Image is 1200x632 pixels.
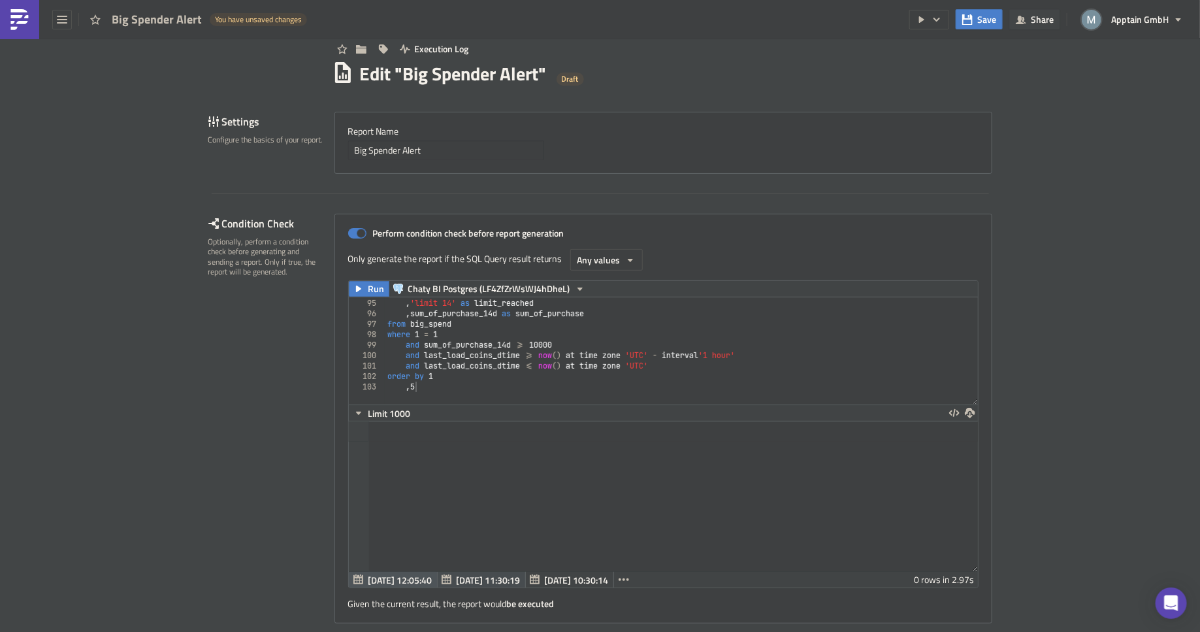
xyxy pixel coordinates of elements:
[9,9,30,30] img: PushMetrics
[915,572,975,588] div: 0 rows in 2.97s
[5,5,624,102] body: Rich Text Area. Press ALT-0 for help.
[956,9,1003,29] button: Save
[208,112,334,131] div: Settings
[570,249,643,271] button: Any values
[349,350,385,361] div: 100
[5,5,624,16] p: Big Spender Alert
[393,39,476,59] button: Execution Log
[507,597,555,610] strong: be executed
[349,340,385,350] div: 99
[1080,8,1103,31] img: Avatar
[349,572,438,588] button: [DATE] 12:05:40
[368,573,432,587] span: [DATE] 12:05:40
[5,63,624,73] p: - 7 if at least 3,000 USD [DATE]
[81,91,95,102] a: link
[348,588,979,610] div: Given the current result, the report would
[349,382,385,392] div: 103
[349,281,389,297] button: Run
[1031,12,1054,26] span: Share
[437,572,526,588] button: [DATE] 11:30:19
[112,12,203,27] span: Big Spender Alert
[408,281,570,297] span: Chaty BI Postgres (LF4ZfZrWsWJ4hDheL)
[5,34,624,44] p: - 1 if at least 700 USD [DATE]
[215,14,302,25] span: You have unsaved changes
[348,125,979,137] label: Report Nam﻿e
[349,371,385,382] div: 102
[5,48,624,59] p: - 3 if at least 2,000 USD [DATE]
[1009,9,1060,29] button: Share
[415,42,469,56] span: Execution Log
[349,308,385,319] div: 96
[525,572,614,588] button: [DATE] 10:30:14
[208,135,326,144] div: Configure the basics of your report.
[1156,588,1187,619] div: Open Intercom Messenger
[577,253,621,267] span: Any values
[545,573,609,587] span: [DATE] 10:30:14
[457,573,521,587] span: [DATE] 11:30:19
[208,214,334,233] div: Condition Check
[389,281,590,297] button: Chaty BI Postgres (LF4ZfZrWsWJ4hDheL)
[562,74,579,84] span: Draft
[977,12,996,26] span: Save
[349,405,415,421] button: Limit 1000
[5,77,624,88] p: - 14 if at least 10,000 USD [DATE]
[1111,12,1169,26] span: Apptain GmbH
[349,361,385,371] div: 101
[349,319,385,329] div: 97
[360,62,547,86] h1: Edit " Big Spender Alert "
[349,329,385,340] div: 98
[5,91,624,102] p: Here's the Tableau of the report.
[348,249,564,269] label: Only generate the report if the SQL Query result returns
[1074,5,1190,34] button: Apptain GmbH
[368,281,385,297] span: Run
[349,298,385,308] div: 95
[373,226,564,240] strong: Perform condition check before report generation
[368,407,411,420] span: Limit 1000
[5,20,624,30] p: This table shows big spenders depending on the limit reached:
[208,237,326,277] div: Optionally, perform a condition check before generating and sending a report. Only if true, the r...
